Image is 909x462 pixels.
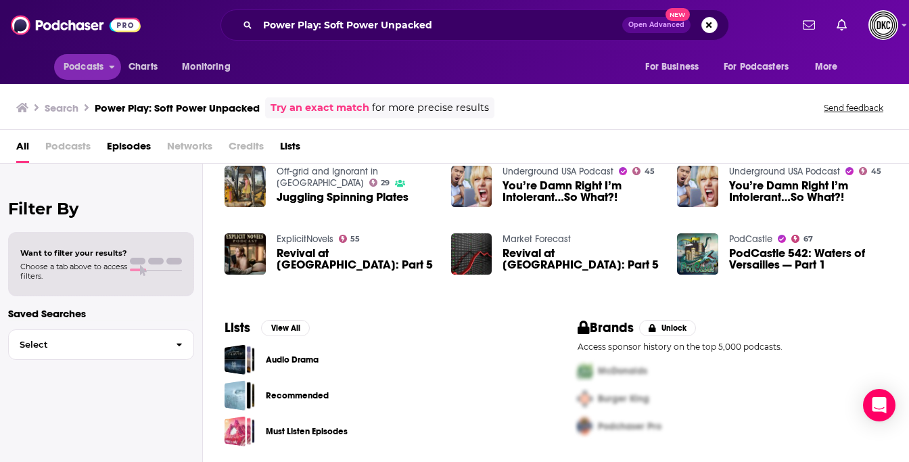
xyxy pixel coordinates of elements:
[598,421,661,432] span: Podchaser Pro
[280,135,300,163] a: Lists
[868,10,898,40] span: Logged in as DKCMediatech
[8,199,194,218] h2: Filter By
[129,57,158,76] span: Charts
[645,57,699,76] span: For Business
[271,100,369,116] a: Try an exact match
[639,320,697,336] button: Unlock
[45,101,78,114] h3: Search
[45,135,91,163] span: Podcasts
[372,100,489,116] span: for more precise results
[8,307,194,320] p: Saved Searches
[729,248,887,271] a: PodCastle 542: Waters of Versailles — Part 1
[724,57,789,76] span: For Podcasters
[451,166,492,207] img: You’re Damn Right I’m Intolerant…So What?!
[729,166,840,177] a: Underground USA Podcast
[636,54,716,80] button: open menu
[8,329,194,360] button: Select
[277,248,435,271] a: Revival at Nude Creek: Part 5
[225,166,266,207] a: Juggling Spinning Plates
[381,180,390,186] span: 29
[677,233,718,275] img: PodCastle 542: Waters of Versailles — Part 1
[225,344,255,375] a: Audio Drama
[578,319,634,336] h2: Brands
[868,10,898,40] img: User Profile
[729,180,887,203] a: You’re Damn Right I’m Intolerant…So What?!
[503,233,571,245] a: Market Forecast
[266,352,319,367] a: Audio Drama
[369,179,390,187] a: 29
[791,235,813,243] a: 67
[806,54,855,80] button: open menu
[225,416,255,446] a: Must Listen Episodes
[266,388,329,403] a: Recommended
[277,166,378,189] a: Off-grid and Ignorant in Portugal
[277,191,409,203] a: Juggling Spinning Plates
[503,166,613,177] a: Underground USA Podcast
[350,236,360,242] span: 55
[451,233,492,275] img: Revival at Nude Creek: Part 5
[20,262,127,281] span: Choose a tab above to access filters.
[572,385,598,413] img: Second Pro Logo
[729,233,772,245] a: PodCastle
[622,17,691,33] button: Open AdvancedNew
[815,57,838,76] span: More
[859,167,881,175] a: 45
[578,342,887,352] p: Access sponsor history on the top 5,000 podcasts.
[229,135,264,163] span: Credits
[863,389,895,421] div: Open Intercom Messenger
[666,8,690,21] span: New
[598,365,647,377] span: McDonalds
[64,57,103,76] span: Podcasts
[16,135,29,163] a: All
[820,102,887,114] button: Send feedback
[503,180,661,203] a: You’re Damn Right I’m Intolerant…So What?!
[225,233,266,275] img: Revival at Nude Creek: Part 5
[225,319,310,336] a: ListsView All
[677,166,718,207] img: You’re Damn Right I’m Intolerant…So What?!
[503,248,661,271] span: Revival at [GEOGRAPHIC_DATA]: Part 5
[182,57,230,76] span: Monitoring
[572,413,598,440] img: Third Pro Logo
[266,424,348,439] a: Must Listen Episodes
[107,135,151,163] a: Episodes
[871,168,881,175] span: 45
[715,54,808,80] button: open menu
[261,320,310,336] button: View All
[598,393,649,405] span: Burger King
[167,135,212,163] span: Networks
[258,14,622,36] input: Search podcasts, credits, & more...
[503,248,661,271] a: Revival at Nude Creek: Part 5
[277,248,435,271] span: Revival at [GEOGRAPHIC_DATA]: Part 5
[225,319,250,336] h2: Lists
[95,101,260,114] h3: Power Play: Soft Power Unpacked
[628,22,684,28] span: Open Advanced
[339,235,360,243] a: 55
[172,54,248,80] button: open menu
[645,168,655,175] span: 45
[831,14,852,37] a: Show notifications dropdown
[277,233,333,245] a: ExplicitNovels
[220,9,729,41] div: Search podcasts, credits, & more...
[54,54,121,80] button: open menu
[868,10,898,40] button: Show profile menu
[11,12,141,38] img: Podchaser - Follow, Share and Rate Podcasts
[797,14,820,37] a: Show notifications dropdown
[225,380,255,411] a: Recommended
[803,236,813,242] span: 67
